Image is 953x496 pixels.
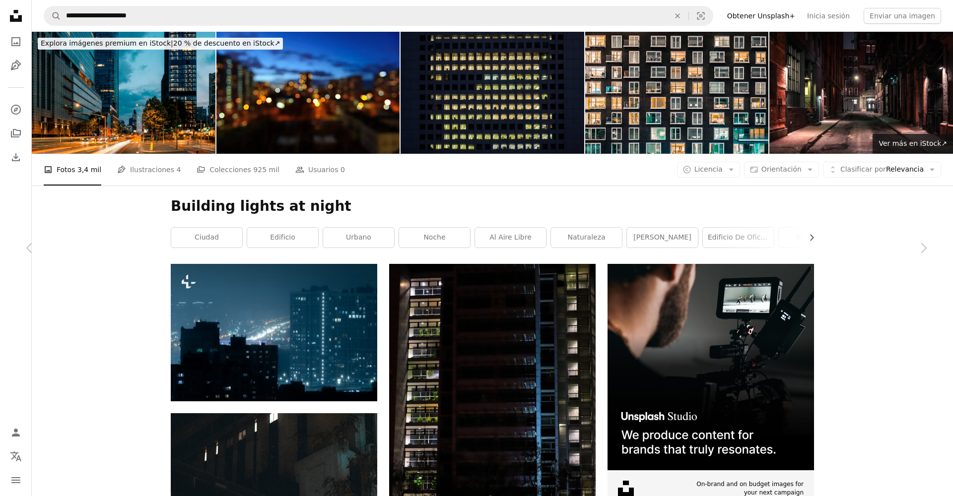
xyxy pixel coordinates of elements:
a: Iniciar sesión / Registrarse [6,423,26,442]
a: ciudad [171,228,242,248]
img: Paisaje nocturno de Varsovia [32,32,215,154]
button: Clasificar porRelevancia [823,162,941,178]
button: Orientación [744,162,819,178]
img: La luz en un apartamento por la noche [585,32,769,154]
a: Siguiente [893,200,953,296]
a: Explora imágenes premium en iStock|20 % de descuento en iStock↗ [32,32,289,56]
img: Calle iluminada en medio de edificios por la noche [769,32,953,154]
img: Una vista de una ciudad por la noche desde lo alto de un edificio [171,264,377,401]
a: Explorar [6,100,26,120]
form: Encuentra imágenes en todo el sitio [44,6,713,26]
img: empleado que trabaja en la oficina de un edificio alto en Yokohama, Japón, por la noche [401,32,584,154]
span: Licencia [694,165,723,173]
h1: Building lights at night [171,197,814,215]
a: naturaleza [551,228,622,248]
a: Ilustraciones [6,56,26,75]
a: Obtener Unsplash+ [721,8,801,24]
a: Noche [399,228,470,248]
span: Relevancia [840,165,924,175]
a: Edificio de oficina [703,228,774,248]
a: Inicia sesión [801,8,856,24]
span: Explora imágenes premium en iStock | [41,39,173,47]
button: Enviar una imagen [864,8,941,24]
button: Licencia [677,162,740,178]
span: 4 [176,164,181,175]
a: edificio [247,228,318,248]
a: Fotos [6,32,26,52]
a: al aire libre [475,228,546,248]
span: Orientación [761,165,802,173]
img: file-1715652217532-464736461acbimage [608,264,814,470]
a: Colecciones [6,124,26,143]
button: Menú [6,470,26,490]
span: Ver más en iStock ↗ [879,139,947,147]
span: 925 mil [253,164,279,175]
a: urbano [323,228,394,248]
a: Ilustraciones 4 [117,154,181,186]
div: 20 % de descuento en iStock ↗ [38,38,283,50]
button: Búsqueda visual [689,6,713,25]
a: Rascacielo [779,228,850,248]
button: desplazar lista a la derecha [803,228,814,248]
a: Historial de descargas [6,147,26,167]
button: Borrar [667,6,688,25]
span: Clasificar por [840,165,886,173]
a: Usuarios 0 [295,154,345,186]
a: Ver más en iStock↗ [873,134,953,154]
button: Buscar en Unsplash [44,6,61,25]
a: [PERSON_NAME] [627,228,698,248]
span: 0 [340,164,345,175]
img: Paisaje de borrosa [216,32,400,154]
a: Un edificio muy alto iluminado por la noche [389,416,596,425]
a: Colecciones 925 mil [197,154,279,186]
button: Idioma [6,446,26,466]
a: Una vista de una ciudad por la noche desde lo alto de un edificio [171,328,377,337]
